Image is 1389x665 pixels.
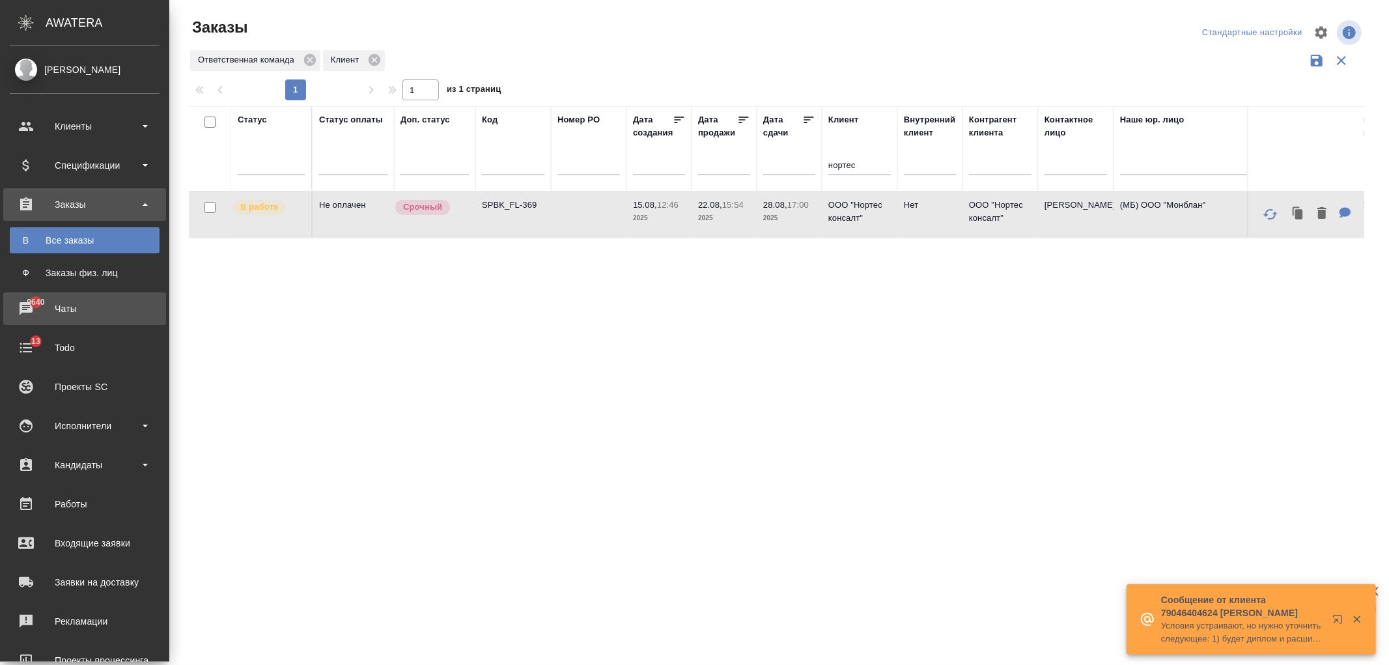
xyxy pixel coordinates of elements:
div: Внутренний клиент [904,113,956,139]
div: Todo [10,338,160,358]
td: Не оплачен [313,192,394,238]
p: ООО "Нортес консалт" [828,199,891,225]
span: из 1 страниц [447,81,501,100]
div: [PERSON_NAME] [10,63,160,77]
p: В работе [240,201,278,214]
p: 17:00 [787,200,809,210]
button: Сбросить фильтры [1329,48,1354,73]
div: split button [1199,23,1306,43]
div: Заказы физ. лиц [16,266,153,279]
button: Закрыть [1343,614,1370,625]
div: Код [482,113,498,126]
div: Контактное лицо [1045,113,1107,139]
div: Заявки на доставку [10,573,160,592]
div: Проекты SC [10,377,160,397]
div: Статус оплаты [319,113,383,126]
td: [PERSON_NAME] [1038,192,1114,238]
p: Срочный [403,201,442,214]
button: Открыть в новой вкладке [1325,606,1356,638]
a: Входящие заявки [3,527,166,559]
div: Выставляется автоматически, если на указанный объем услуг необходимо больше времени в стандартном... [394,199,469,216]
span: 13 [23,335,48,348]
p: 2025 [633,212,685,225]
p: 15:54 [722,200,744,210]
div: Номер PO [557,113,600,126]
div: Все заказы [16,234,153,247]
a: Работы [3,488,166,520]
div: AWATERA [46,10,169,36]
button: Клонировать [1286,201,1311,227]
p: ООО "Нортес консалт" [969,199,1031,225]
span: 9640 [19,296,52,309]
p: 12:46 [657,200,679,210]
div: Клиент [323,50,386,71]
p: 22.08, [698,200,722,210]
button: Удалить [1311,201,1333,227]
a: Заявки на доставку [3,566,166,599]
div: Кандидаты [10,455,160,475]
div: Входящие заявки [10,533,160,553]
a: 9640Чаты [3,292,166,325]
p: SPBK_FL-369 [482,199,544,212]
p: Ответственная команда [198,53,299,66]
div: Заказы [10,195,160,214]
p: 2025 [698,212,750,225]
span: Посмотреть информацию [1337,20,1364,45]
p: Клиент [331,53,364,66]
p: 15.08, [633,200,657,210]
div: Исполнители [10,416,160,436]
div: Чаты [10,299,160,318]
button: Сохранить фильтры [1304,48,1329,73]
div: Работы [10,494,160,514]
div: Выставляет ПМ после принятия заказа от КМа [231,199,305,216]
button: Обновить [1255,199,1286,230]
a: 13Todo [3,332,166,364]
a: Проекты SC [3,371,166,403]
div: Наше юр. лицо [1120,113,1185,126]
a: ВВсе заказы [10,227,160,253]
div: Доп. статус [400,113,450,126]
a: ФЗаказы физ. лиц [10,260,160,286]
div: Клиенты [10,117,160,136]
div: Статус [238,113,267,126]
div: Рекламации [10,612,160,631]
p: 2025 [763,212,815,225]
p: 28.08, [763,200,787,210]
p: Условия устраивают, но нужно уточнить следующее: 1) будет диплом и расшифровка по предметам? 2) подо [1161,619,1324,645]
div: Контрагент клиента [969,113,1031,139]
div: Дата продажи [698,113,737,139]
p: Сообщение от клиента 79046404624 [PERSON_NAME] [1161,593,1324,619]
p: Нет [904,199,956,212]
a: Рекламации [3,605,166,638]
div: Ответственная команда [190,50,320,71]
div: Спецификации [10,156,160,175]
div: Клиент [828,113,858,126]
span: Заказы [189,17,247,38]
span: Настроить таблицу [1306,17,1337,48]
div: Дата создания [633,113,673,139]
div: Дата сдачи [763,113,802,139]
td: (МБ) ООО "Монблан" [1114,192,1270,238]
